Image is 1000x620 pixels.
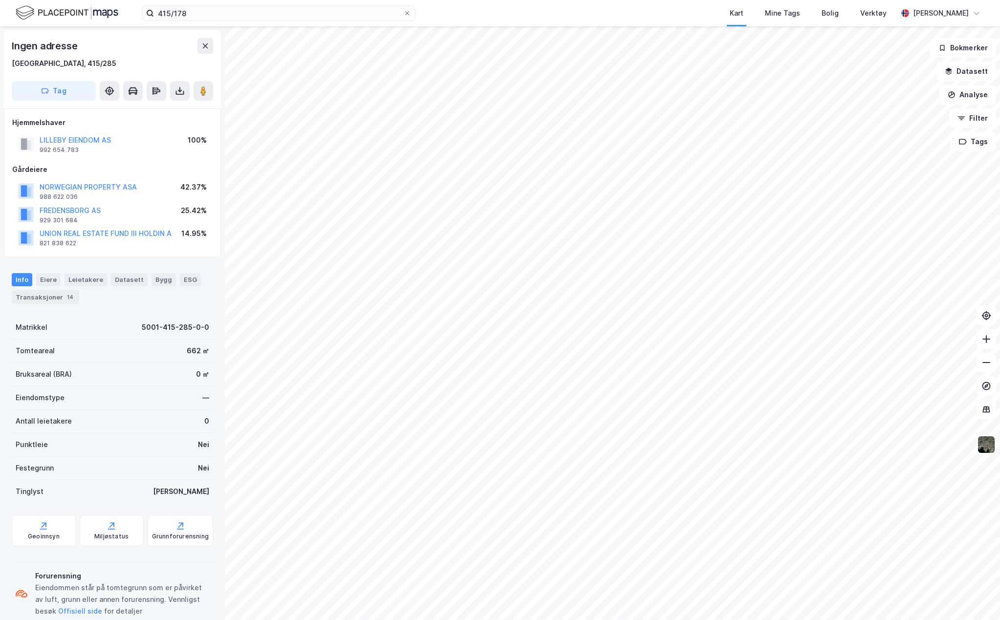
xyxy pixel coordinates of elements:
div: 821 838 622 [40,239,76,247]
div: Grunnforurensning [152,533,209,540]
div: Gårdeiere [12,164,213,175]
div: Ingen adresse [12,38,79,54]
div: Hjemmelshaver [12,117,213,128]
div: Eiendomstype [16,392,65,404]
div: Tomteareal [16,345,55,357]
div: Miljøstatus [94,533,129,540]
div: 0 [204,415,209,427]
div: 988 622 036 [40,193,78,201]
div: Matrikkel [16,321,47,333]
iframe: Chat Widget [951,573,1000,620]
button: Tag [12,81,96,101]
div: Datasett [111,273,148,286]
button: Analyse [939,85,996,105]
div: Geoinnsyn [28,533,60,540]
img: logo.f888ab2527a4732fd821a326f86c7f29.svg [16,4,118,21]
button: Datasett [936,62,996,81]
div: Leietakere [65,273,107,286]
div: [PERSON_NAME] [153,486,209,497]
div: ESG [180,273,201,286]
div: Nei [198,462,209,474]
div: Punktleie [16,439,48,450]
div: Festegrunn [16,462,54,474]
div: Eiendommen står på tomtegrunn som er påvirket av luft, grunn eller annen forurensning. Vennligst ... [35,582,209,617]
div: Mine Tags [765,7,800,19]
div: 992 654 783 [40,146,79,154]
div: 0 ㎡ [196,368,209,380]
div: Eiere [36,273,61,286]
div: Tinglyst [16,486,43,497]
div: Kart [730,7,743,19]
div: 42.37% [180,181,207,193]
button: Filter [949,108,996,128]
div: 100% [188,134,207,146]
div: Info [12,273,32,286]
div: 25.42% [181,205,207,216]
div: Forurensning [35,570,209,582]
button: Tags [951,132,996,151]
img: 9k= [977,435,996,454]
div: 14.95% [181,228,207,239]
div: Antall leietakere [16,415,72,427]
div: Kontrollprogram for chat [951,573,1000,620]
div: Transaksjoner [12,290,79,304]
div: Verktøy [860,7,887,19]
div: 5001-415-285-0-0 [142,321,209,333]
div: Bolig [822,7,839,19]
div: 929 301 684 [40,216,78,224]
div: [GEOGRAPHIC_DATA], 415/285 [12,58,116,69]
div: Bruksareal (BRA) [16,368,72,380]
input: Søk på adresse, matrikkel, gårdeiere, leietakere eller personer [154,6,403,21]
div: 14 [65,292,75,302]
button: Bokmerker [930,38,996,58]
div: Bygg [152,273,176,286]
div: [PERSON_NAME] [913,7,969,19]
div: — [202,392,209,404]
div: 662 ㎡ [187,345,209,357]
div: Nei [198,439,209,450]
